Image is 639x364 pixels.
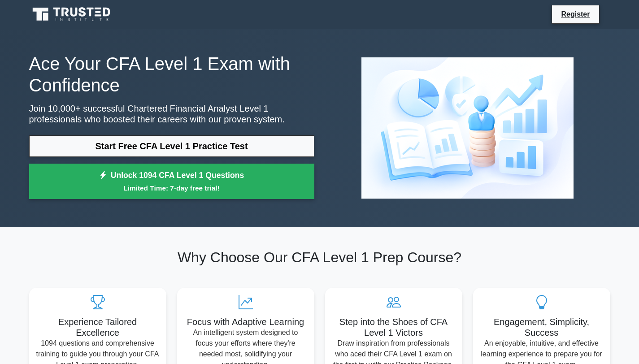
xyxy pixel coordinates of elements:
small: Limited Time: 7-day free trial! [40,183,303,193]
a: Unlock 1094 CFA Level 1 QuestionsLimited Time: 7-day free trial! [29,164,314,199]
h5: Focus with Adaptive Learning [184,316,307,327]
p: Join 10,000+ successful Chartered Financial Analyst Level 1 professionals who boosted their caree... [29,103,314,125]
h2: Why Choose Our CFA Level 1 Prep Course? [29,249,610,266]
img: Chartered Financial Analyst Level 1 Preview [354,50,581,206]
h1: Ace Your CFA Level 1 Exam with Confidence [29,53,314,96]
a: Register [556,9,595,20]
a: Start Free CFA Level 1 Practice Test [29,135,314,157]
h5: Experience Tailored Excellence [36,316,159,338]
h5: Step into the Shoes of CFA Level 1 Victors [332,316,455,338]
h5: Engagement, Simplicity, Success [480,316,603,338]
